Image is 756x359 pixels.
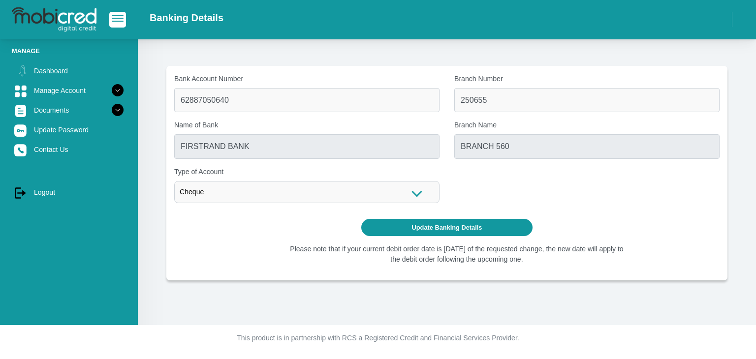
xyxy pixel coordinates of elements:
[12,183,126,202] a: Logout
[454,134,720,158] input: Branch Name
[454,74,720,84] label: Branch Number
[12,61,126,80] a: Dashboard
[174,120,440,130] label: Name of Bank
[174,181,440,203] div: Cheque
[174,167,440,177] label: Type of Account
[454,120,720,130] label: Branch Name
[454,88,720,112] input: Branch Number
[12,46,126,56] li: Manage
[12,101,126,120] a: Documents
[174,134,440,158] input: Name of Bank
[12,7,96,32] img: logo-mobicred.svg
[12,120,126,139] a: Update Password
[12,140,126,159] a: Contact Us
[174,74,440,84] label: Bank Account Number
[150,12,223,24] h2: Banking Details
[105,333,651,343] p: This product is in partnership with RCS a Registered Credit and Financial Services Provider.
[287,244,627,265] li: Please note that if your current debit order date is [DATE] of the requested change, the new date...
[361,219,533,236] button: Update Banking Details
[174,88,440,112] input: Bank Account Number
[12,81,126,100] a: Manage Account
